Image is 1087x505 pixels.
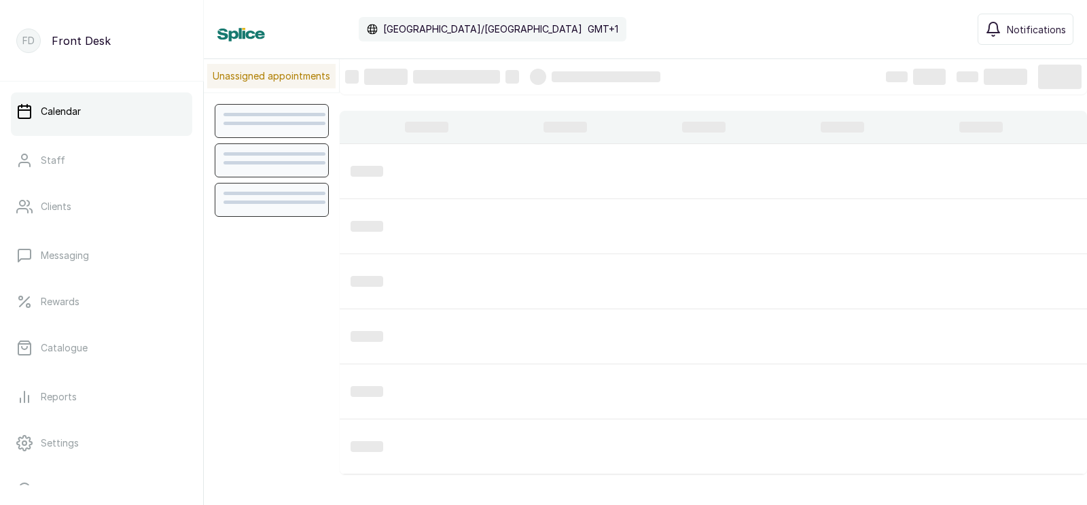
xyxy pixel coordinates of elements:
p: GMT+1 [588,22,618,36]
a: Messaging [11,237,192,275]
p: Settings [41,436,79,450]
p: Clients [41,200,71,213]
span: Notifications [1007,22,1066,37]
p: Calendar [41,105,81,118]
p: Catalogue [41,341,88,355]
p: Front Desk [52,33,111,49]
p: Messaging [41,249,89,262]
p: Reports [41,390,77,404]
a: Reports [11,378,192,416]
a: Staff [11,141,192,179]
p: FD [22,34,35,48]
button: Notifications [978,14,1073,45]
a: Rewards [11,283,192,321]
a: Clients [11,188,192,226]
p: Staff [41,154,65,167]
p: Rewards [41,295,79,309]
a: Calendar [11,92,192,130]
p: [GEOGRAPHIC_DATA]/[GEOGRAPHIC_DATA] [383,22,582,36]
p: Unassigned appointments [207,64,336,88]
a: Catalogue [11,329,192,367]
p: Support [41,483,78,496]
a: Settings [11,424,192,462]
